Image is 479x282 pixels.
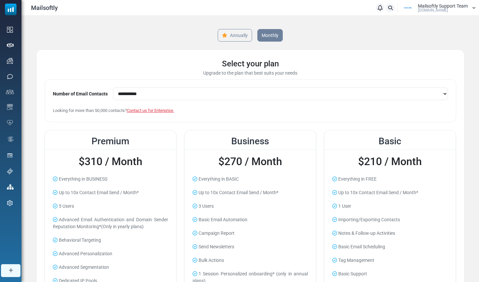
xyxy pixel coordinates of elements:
[50,234,171,246] li: Behavioral Targeting
[418,4,468,8] span: Mailsoftly Support Team
[190,187,311,199] li: Up to 10x Contact Email Send / Month*
[330,155,450,168] h2: $210 / Month
[7,27,13,33] img: dashboard-icon.svg
[92,136,129,147] span: Premium
[45,58,456,70] div: Select your plan
[418,8,448,12] span: [DOMAIN_NAME]
[330,227,450,239] li: Notes & Follow-up Activities
[5,4,17,15] img: mailsoftly_icon_blue_white.svg
[330,268,450,280] li: Basic Support
[330,241,450,253] li: Basic Email Scheduling
[7,104,13,110] img: email-templates-icon.svg
[7,168,13,174] img: support-icon.svg
[53,90,108,97] label: Number of Email Contacts
[31,3,58,12] span: Mailsoftly
[400,3,416,13] img: User Logo
[7,74,13,80] img: sms-icon.png
[231,136,269,147] span: Business
[190,173,311,185] li: Everything in BASIC
[330,173,450,185] li: Everything in FREE
[45,70,456,77] div: Upgrade to the plan that best suits your needs
[6,89,14,94] img: contacts-icon.svg
[190,214,311,226] li: Basic Email Automation
[50,187,171,199] li: Up to 10x Contact Email Send / Month*
[379,136,401,147] span: Basic
[190,227,311,239] li: Campaign Report
[50,155,171,168] h2: $310 / Month
[330,214,450,226] li: Importing/Exporting Contacts
[7,135,14,143] img: workflow.svg
[50,200,171,212] li: 5 Users
[190,241,311,253] li: Send Newsletters
[330,187,450,199] li: Up to 10x Contact Email Send / Month*
[400,3,476,13] a: User Logo Mailsoftly Support Team [DOMAIN_NAME]
[190,254,311,266] li: Bulk Actions
[53,108,174,113] span: Looking for more than 50,000 contacts?
[257,29,283,42] a: Monthly
[50,248,171,260] li: Advanced Personalization
[7,153,13,159] img: landing_pages.svg
[190,200,311,212] li: 3 Users
[7,120,13,125] img: domain-health-icon.svg
[7,200,13,206] img: settings-icon.svg
[330,200,450,212] li: 1 User
[50,214,171,233] li: Advanced Email Authentication and Domain Sender Reputation Monitoring*(Only in yearly plans)
[7,58,13,64] img: campaigns-icon.png
[218,29,252,42] a: Annually
[50,261,171,273] li: Advanced Segmentation
[190,155,311,168] h2: $270 / Month
[50,173,171,185] li: Everything in BUSINESS
[127,108,174,113] a: Contact us for Enterprise.
[330,254,450,266] li: Tag Management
